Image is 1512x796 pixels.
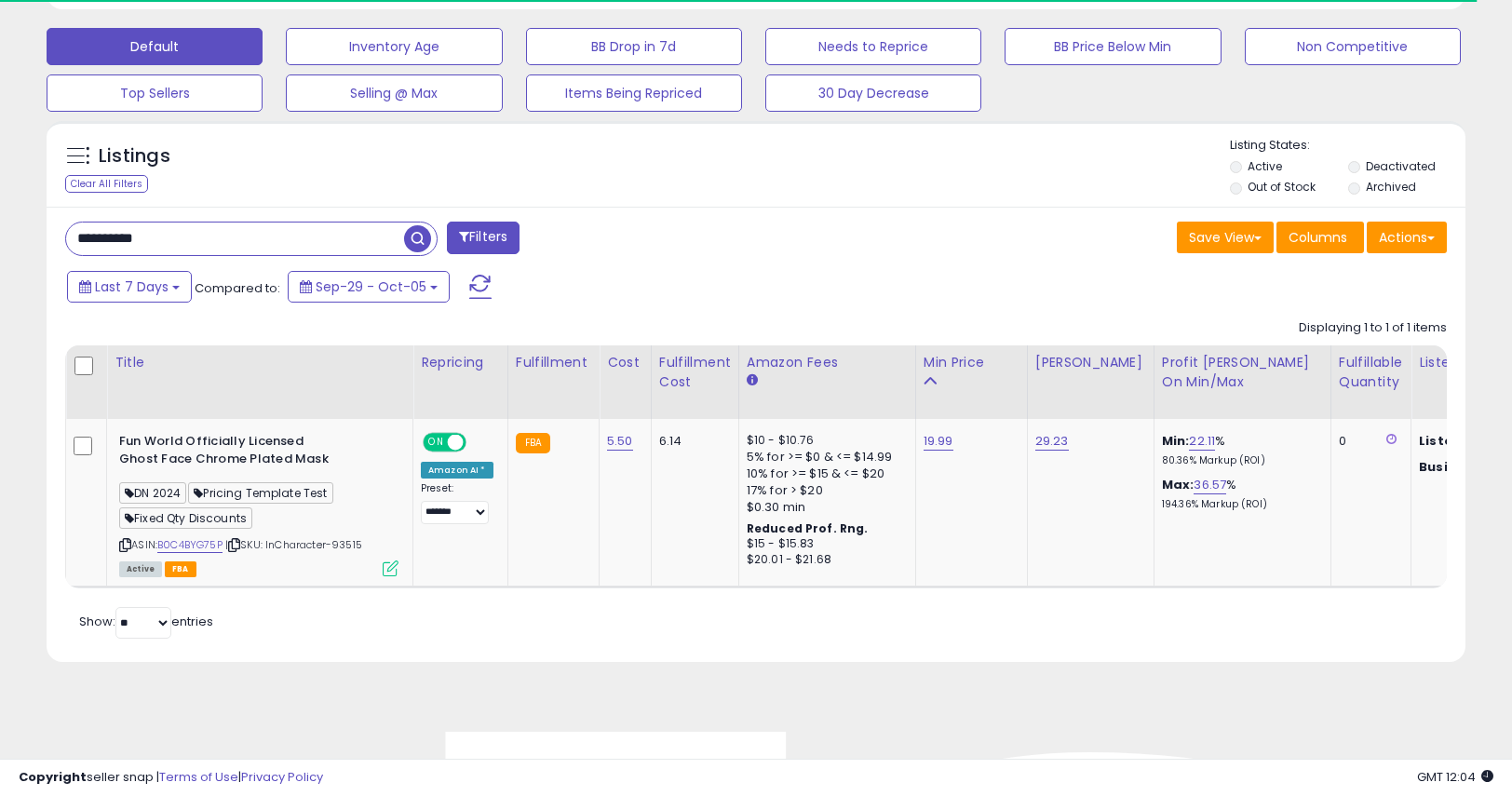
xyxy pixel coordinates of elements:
div: $15 - $15.83 [747,536,901,552]
div: Title [115,353,405,372]
button: Top Sellers [47,74,263,112]
div: ASIN: [119,433,398,574]
span: Columns [1289,228,1347,247]
b: Min: [1162,432,1190,450]
span: ON [425,435,448,451]
b: Reduced Prof. Rng. [747,520,869,536]
div: Repricing [421,353,500,372]
div: [PERSON_NAME] [1035,353,1146,372]
a: 19.99 [924,432,953,451]
button: Needs to Reprice [765,28,981,65]
div: $20.01 - $21.68 [747,552,901,568]
a: 5.50 [607,432,633,451]
button: Actions [1367,222,1447,253]
span: Sep-29 - Oct-05 [316,277,426,296]
p: Listing States: [1230,137,1465,155]
small: FBA [516,433,550,453]
button: Selling @ Max [286,74,502,112]
label: Active [1248,158,1282,174]
b: Listed Price: [1419,432,1504,450]
button: BB Price Below Min [1005,28,1221,65]
button: Columns [1276,222,1364,253]
div: Preset: [421,482,493,524]
div: 5% for >= $0 & <= $14.99 [747,449,901,465]
span: Compared to: [195,279,280,297]
button: Sep-29 - Oct-05 [288,271,450,303]
small: Amazon Fees. [747,372,758,389]
div: Amazon AI * [421,462,493,479]
button: 30 Day Decrease [765,74,981,112]
button: Items Being Repriced [526,74,742,112]
span: | SKU: InCharacter-93515 [225,537,362,552]
p: 194.36% Markup (ROI) [1162,498,1316,511]
div: Min Price [924,353,1019,372]
label: Out of Stock [1248,179,1316,195]
div: Cost [607,353,643,372]
button: Inventory Age [286,28,502,65]
button: Default [47,28,263,65]
span: All listings currently available for purchase on Amazon [119,561,162,577]
div: 10% for >= $15 & <= $20 [747,465,901,482]
span: Last 7 Days [95,277,169,296]
div: $0.30 min [747,499,901,516]
a: 22.11 [1189,432,1215,451]
a: B0C4BYG75P [157,537,223,553]
div: Amazon Fees [747,353,908,372]
span: Pricing Template Test [188,482,332,504]
label: Deactivated [1366,158,1436,174]
div: 0 [1339,433,1397,450]
button: Last 7 Days [67,271,192,303]
span: OFF [464,435,493,451]
p: 80.36% Markup (ROI) [1162,454,1316,467]
button: Non Competitive [1245,28,1461,65]
div: % [1162,477,1316,511]
th: The percentage added to the cost of goods (COGS) that forms the calculator for Min & Max prices. [1154,345,1330,419]
button: BB Drop in 7d [526,28,742,65]
div: Fulfillment Cost [659,353,731,392]
div: Clear All Filters [65,175,148,193]
div: % [1162,433,1316,467]
div: Fulfillment [516,353,591,372]
span: DN 2024 [119,482,186,504]
h5: Listings [99,143,170,169]
span: Fixed Qty Discounts [119,507,252,529]
span: FBA [165,561,196,577]
button: Filters [447,222,520,254]
button: Save View [1177,222,1274,253]
a: 29.23 [1035,432,1069,451]
div: 17% for > $20 [747,482,901,499]
label: Archived [1366,179,1416,195]
b: Fun World Officially Licensed Ghost Face Chrome Plated Mask [119,433,345,472]
div: Fulfillable Quantity [1339,353,1403,392]
div: 6.14 [659,433,724,450]
a: 36.57 [1194,476,1226,494]
span: Show: entries [79,613,213,630]
div: $10 - $10.76 [747,433,901,449]
div: Displaying 1 to 1 of 1 items [1299,319,1447,337]
b: Max: [1162,476,1195,493]
div: Profit [PERSON_NAME] on Min/Max [1162,353,1323,392]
